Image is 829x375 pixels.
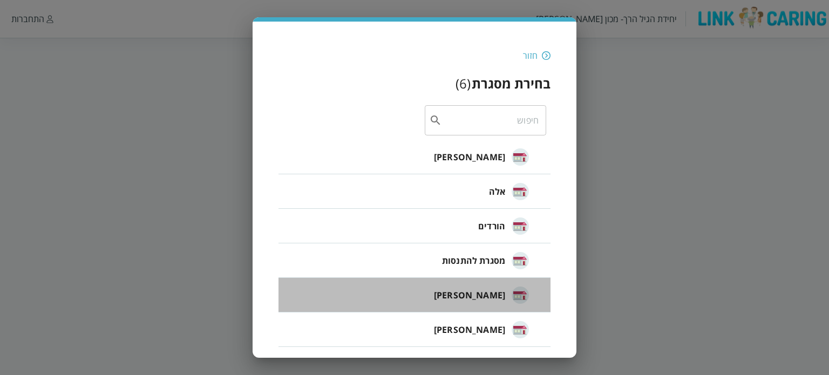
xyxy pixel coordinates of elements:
[472,74,551,92] h3: בחירת מסגרת
[512,287,529,304] img: שלו
[442,105,539,135] input: חיפוש
[434,289,505,302] span: [PERSON_NAME]
[489,185,505,198] span: אלה
[434,151,505,163] span: [PERSON_NAME]
[512,321,529,338] img: אורי אילן
[542,51,551,60] img: חזור
[434,323,505,336] span: [PERSON_NAME]
[512,252,529,269] img: מסגרת להתנסות
[442,254,505,267] span: מסגרת להתנסות
[512,183,529,200] img: אלה
[512,148,529,166] img: טרומפלדור
[456,74,471,92] div: ( 6 )
[512,217,529,235] img: הורדים
[478,220,505,233] span: הורדים
[523,50,538,62] div: חזור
